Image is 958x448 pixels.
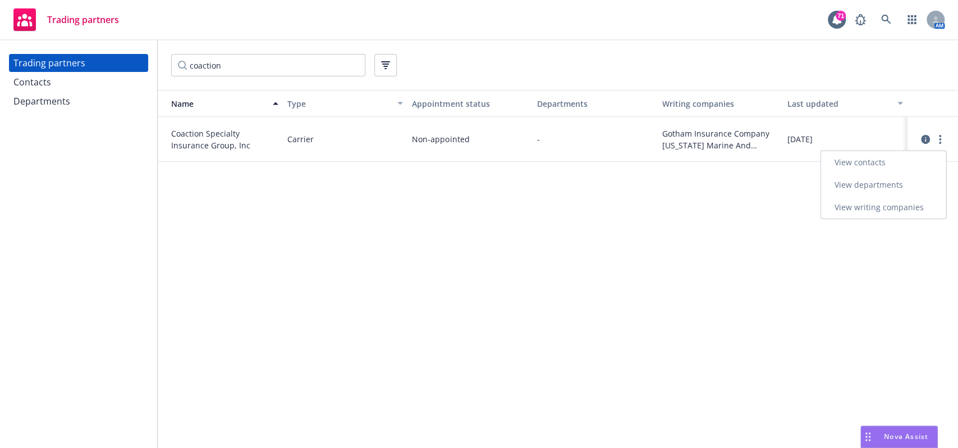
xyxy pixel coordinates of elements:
a: Contacts [9,73,148,91]
span: [DATE] [787,133,812,145]
button: Appointment status [407,90,533,117]
button: Departments [533,90,658,117]
a: Switch app [901,8,923,31]
span: - [537,133,540,145]
span: Carrier [287,133,314,145]
a: Departments [9,92,148,110]
span: Nova Assist [884,432,928,441]
input: Filter by keyword... [171,54,365,76]
span: Trading partners [47,15,119,24]
button: Type [283,90,408,117]
div: Name [162,98,266,110]
a: more [933,133,947,146]
div: Last updated [787,98,891,110]
div: Appointment status [412,98,528,110]
div: Type [287,98,391,110]
a: Report a Bug [849,8,872,31]
a: Trading partners [9,54,148,72]
span: Gotham Insurance Company [662,128,778,139]
button: Nova Assist [860,426,938,448]
a: circleInformation [919,133,932,146]
span: [US_STATE] Marine And General Insurance Company [662,139,778,151]
a: Trading partners [9,4,123,35]
a: View departments [821,174,946,196]
div: Contacts [13,73,51,91]
div: 71 [836,11,846,21]
button: Writing companies [658,90,783,117]
span: Non-appointed [412,133,469,145]
a: View contacts [821,151,946,174]
div: Departments [537,98,653,110]
div: Trading partners [13,54,85,72]
div: Writing companies [662,98,778,110]
a: Search [875,8,897,31]
button: Last updated [782,90,907,117]
span: Coaction Specialty Insurance Group, Inc [171,128,278,151]
div: Departments [13,92,70,110]
button: Name [158,90,283,117]
div: Drag to move [861,426,875,447]
a: View writing companies [821,196,946,219]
